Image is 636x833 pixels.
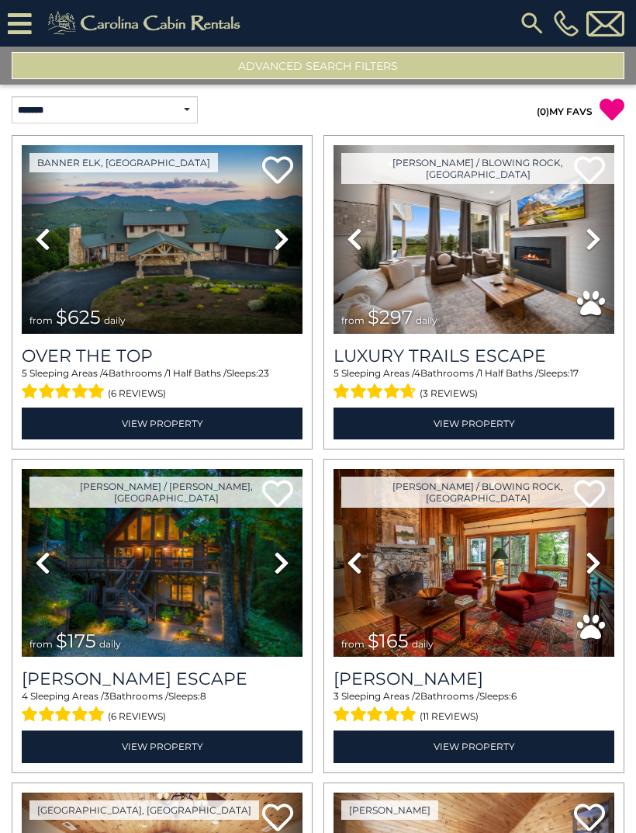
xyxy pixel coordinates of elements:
div: Sleeping Areas / Bathrooms / Sleeps: [334,366,614,404]
span: 4 [102,367,109,379]
img: Khaki-logo.png [40,8,254,39]
img: thumbnail_168627805.jpeg [22,469,302,658]
span: 23 [258,367,269,379]
span: from [29,314,53,326]
h3: Azalea Hill [334,668,614,689]
button: Advanced Search Filters [12,52,624,79]
a: [PHONE_NUMBER] [550,10,582,36]
span: $625 [56,306,101,328]
span: (11 reviews) [420,706,479,727]
a: View Property [334,408,614,439]
span: 3 [104,690,109,702]
a: [PERSON_NAME] [334,668,614,689]
a: [GEOGRAPHIC_DATA], [GEOGRAPHIC_DATA] [29,800,259,820]
span: (6 reviews) [108,384,166,404]
a: View Property [334,731,614,762]
span: daily [104,314,126,326]
a: Over The Top [22,345,302,366]
span: $165 [368,630,409,652]
img: thumbnail_163277858.jpeg [334,469,614,658]
a: [PERSON_NAME] Escape [22,668,302,689]
span: 4 [414,367,420,379]
img: thumbnail_168695581.jpeg [334,145,614,334]
h3: Todd Escape [22,668,302,689]
span: (6 reviews) [108,706,166,727]
span: 0 [540,106,546,117]
span: 2 [415,690,420,702]
a: [PERSON_NAME] / Blowing Rock, [GEOGRAPHIC_DATA] [341,477,614,508]
span: daily [99,638,121,650]
span: 4 [22,690,28,702]
span: 1 Half Baths / [168,367,226,379]
span: 17 [570,367,579,379]
span: 8 [200,690,206,702]
div: Sleeping Areas / Bathrooms / Sleeps: [22,366,302,404]
span: from [341,638,365,650]
span: $297 [368,306,413,328]
a: View Property [22,408,302,439]
span: from [29,638,53,650]
a: [PERSON_NAME] / Blowing Rock, [GEOGRAPHIC_DATA] [341,153,614,184]
img: thumbnail_167153549.jpeg [22,145,302,334]
a: View Property [22,731,302,762]
span: 1 Half Baths / [479,367,538,379]
span: (3 reviews) [420,384,478,404]
a: [PERSON_NAME] / [PERSON_NAME], [GEOGRAPHIC_DATA] [29,477,302,508]
span: 6 [511,690,517,702]
span: 3 [334,690,339,702]
a: Add to favorites [262,154,293,188]
span: daily [416,314,437,326]
span: 5 [22,367,27,379]
a: Luxury Trails Escape [334,345,614,366]
a: Banner Elk, [GEOGRAPHIC_DATA] [29,153,218,172]
a: (0)MY FAVS [537,106,593,117]
span: $175 [56,630,96,652]
span: daily [412,638,434,650]
div: Sleeping Areas / Bathrooms / Sleeps: [334,689,614,727]
span: from [341,314,365,326]
a: [PERSON_NAME] [341,800,438,820]
img: search-regular.svg [518,9,546,37]
span: 5 [334,367,339,379]
span: ( ) [537,106,549,117]
div: Sleeping Areas / Bathrooms / Sleeps: [22,689,302,727]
